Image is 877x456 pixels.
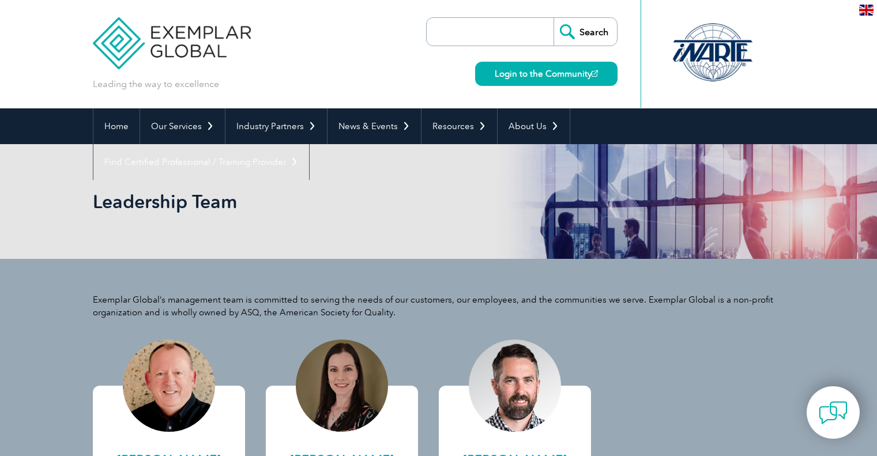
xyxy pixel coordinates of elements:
[225,108,327,144] a: Industry Partners
[93,78,219,91] p: Leading the way to excellence
[859,5,874,16] img: en
[592,70,598,77] img: open_square.png
[328,108,421,144] a: News & Events
[93,108,140,144] a: Home
[93,293,785,319] p: Exemplar Global’s management team is committed to serving the needs of our customers, our employe...
[93,144,309,180] a: Find Certified Professional / Training Provider
[554,18,617,46] input: Search
[819,398,848,427] img: contact-chat.png
[93,190,536,213] h1: Leadership Team
[475,62,618,86] a: Login to the Community
[140,108,225,144] a: Our Services
[421,108,497,144] a: Resources
[498,108,570,144] a: About Us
